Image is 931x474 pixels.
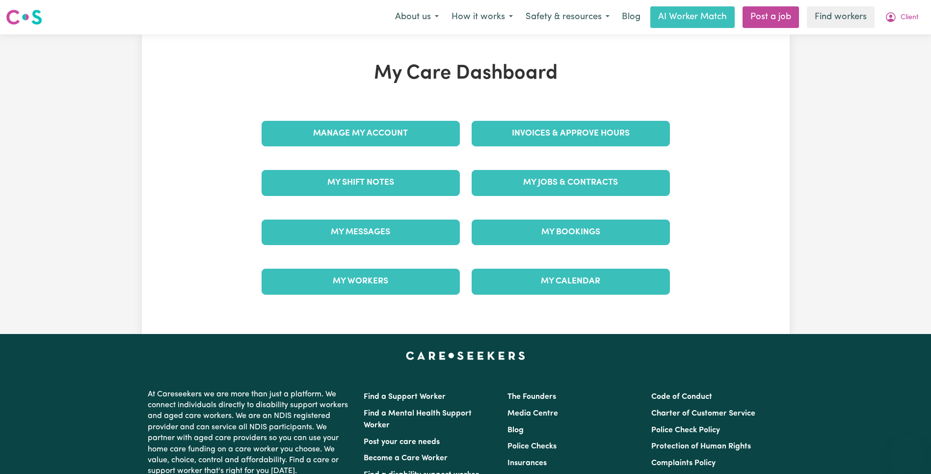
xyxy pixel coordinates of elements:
[651,426,720,434] a: Police Check Policy
[256,62,676,85] h1: My Care Dashboard
[651,393,712,401] a: Code of Conduct
[262,121,460,146] a: Manage My Account
[507,443,557,450] a: Police Checks
[445,7,519,28] button: How it works
[650,6,735,28] a: AI Worker Match
[472,121,670,146] a: Invoices & Approve Hours
[262,170,460,195] a: My Shift Notes
[364,410,472,429] a: Find a Mental Health Support Worker
[507,410,558,418] a: Media Centre
[651,459,716,467] a: Complaints Policy
[519,7,616,28] button: Safety & resources
[389,7,445,28] button: About us
[364,393,446,401] a: Find a Support Worker
[651,410,755,418] a: Charter of Customer Service
[262,269,460,294] a: My Workers
[6,8,42,26] img: Careseekers logo
[616,6,646,28] a: Blog
[364,438,440,446] a: Post your care needs
[507,393,556,401] a: The Founders
[364,454,448,462] a: Become a Care Worker
[807,6,875,28] a: Find workers
[262,220,460,245] a: My Messages
[901,12,919,23] span: Client
[472,170,670,195] a: My Jobs & Contracts
[651,443,751,450] a: Protection of Human Rights
[743,6,799,28] a: Post a job
[507,459,547,467] a: Insurances
[507,426,524,434] a: Blog
[878,7,925,28] button: My Account
[472,269,670,294] a: My Calendar
[406,352,525,360] a: Careseekers home page
[472,220,670,245] a: My Bookings
[892,435,923,466] iframe: Button to launch messaging window
[6,6,42,28] a: Careseekers logo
